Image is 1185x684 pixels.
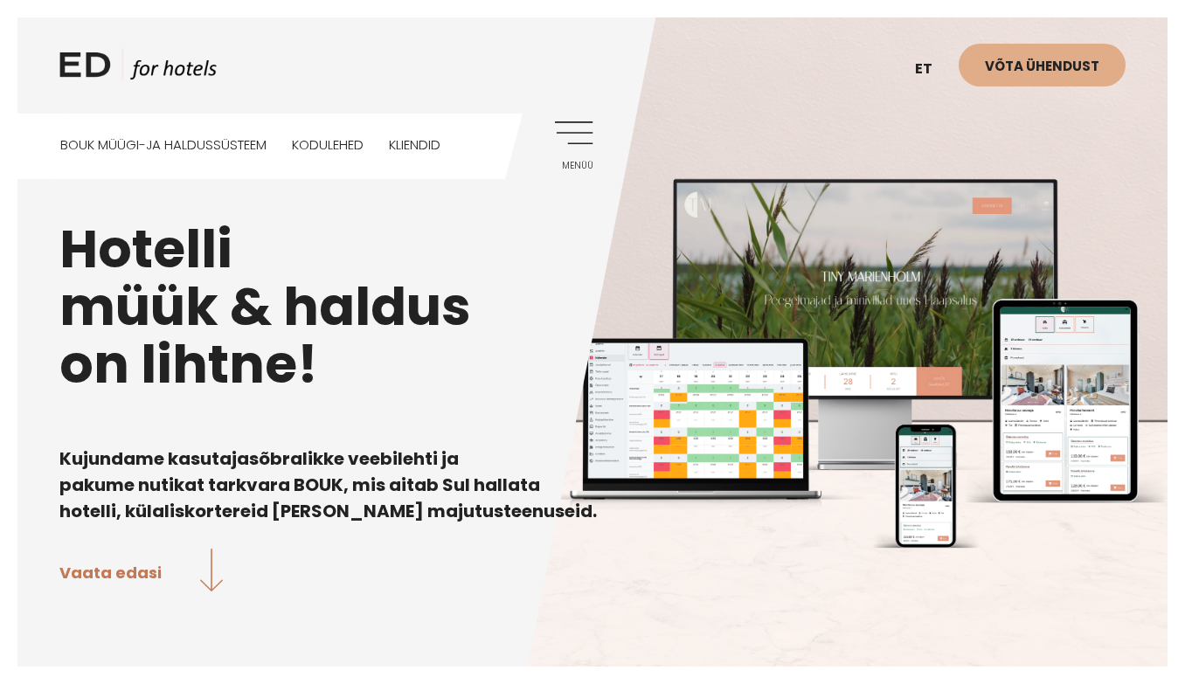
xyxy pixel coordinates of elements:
[59,446,597,523] b: Kujundame kasutajasõbralikke veebilehti ja pakume nutikat tarkvara BOUK, mis aitab Sul hallata ho...
[59,549,223,595] a: Vaata edasi
[389,114,440,176] a: Kliendid
[292,114,364,176] a: Kodulehed
[59,48,217,92] a: ED HOTELS
[59,220,1126,393] h1: Hotelli müük & haldus on lihtne!
[959,44,1126,86] a: Võta ühendust
[906,48,959,91] a: et
[545,121,593,169] a: Menüü
[545,161,593,171] span: Menüü
[60,114,267,176] a: BOUK MÜÜGI-JA HALDUSSÜSTEEM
